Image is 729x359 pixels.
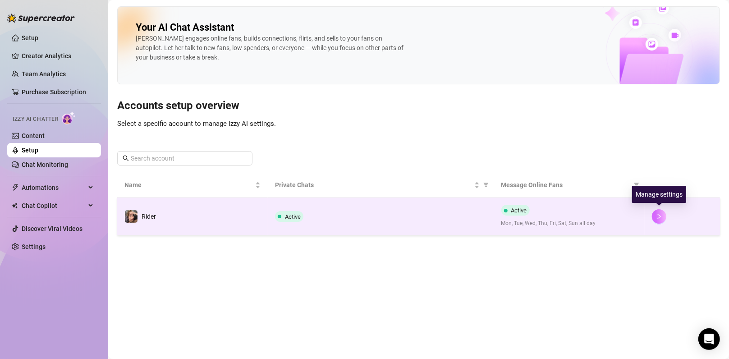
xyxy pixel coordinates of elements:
button: right [652,209,666,224]
th: Private Chats [268,173,494,198]
span: thunderbolt [12,184,19,191]
span: Izzy AI Chatter [13,115,58,124]
input: Search account [131,153,240,163]
a: Chat Monitoring [22,161,68,168]
span: Name [124,180,253,190]
a: Settings [22,243,46,250]
span: filter [481,178,491,192]
a: Setup [22,34,38,41]
img: AI Chatter [62,111,76,124]
span: search [123,155,129,161]
div: Manage settings [632,186,686,203]
span: Active [285,213,301,220]
a: Discover Viral Videos [22,225,83,232]
a: Setup [22,147,38,154]
span: filter [634,182,639,188]
h3: Accounts setup overview [117,99,720,113]
th: Name [117,173,268,198]
div: [PERSON_NAME] engages online fans, builds connections, flirts, and sells to your fans on autopilo... [136,34,406,62]
a: Creator Analytics [22,49,94,63]
span: filter [483,182,489,188]
span: Select a specific account to manage Izzy AI settings. [117,120,276,128]
span: Chat Copilot [22,198,86,213]
span: Automations [22,180,86,195]
span: Active [511,207,527,214]
span: right [656,213,662,220]
img: Rider [125,210,138,223]
img: Chat Copilot [12,203,18,209]
img: logo-BBDzfeDw.svg [7,14,75,23]
a: Content [22,132,45,139]
span: filter [632,178,641,192]
span: Mon, Tue, Wed, Thu, Fri, Sat, Sun all day [501,219,637,228]
span: Message Online Fans [501,180,630,190]
h2: Your AI Chat Assistant [136,21,234,34]
a: Team Analytics [22,70,66,78]
span: Private Chats [275,180,472,190]
a: Purchase Subscription [22,88,86,96]
div: Open Intercom Messenger [698,328,720,350]
span: Rider [142,213,156,220]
